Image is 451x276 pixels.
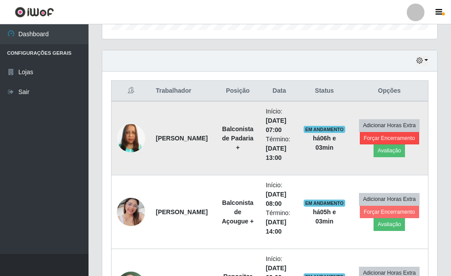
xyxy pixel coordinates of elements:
time: [DATE] 14:00 [266,219,286,235]
button: Adicionar Horas Extra [359,119,420,132]
span: EM ANDAMENTO [304,200,346,207]
li: Término: [266,208,293,236]
strong: Balconista de Açougue + [222,199,254,225]
span: EM ANDAMENTO [304,126,346,133]
time: [DATE] 13:00 [266,145,286,161]
th: Trabalhador [150,81,215,102]
strong: [PERSON_NAME] [156,135,208,142]
th: Data [260,81,298,102]
li: Início: [266,107,293,135]
button: Forçar Encerramento [360,132,419,144]
button: Avaliação [374,144,405,157]
img: CoreUI Logo [15,7,54,18]
th: Status [298,81,351,102]
strong: há 05 h e 03 min [313,208,336,225]
strong: Balconista de Padaria + [222,125,254,151]
img: 1708364606338.jpeg [117,187,145,237]
button: Forçar Encerramento [360,206,419,218]
time: [DATE] 07:00 [266,117,286,133]
li: Início: [266,181,293,208]
li: Término: [266,135,293,163]
button: Avaliação [374,218,405,231]
button: Adicionar Horas Extra [359,193,420,205]
time: [DATE] 08:00 [266,191,286,207]
strong: há 06 h e 03 min [313,135,336,151]
th: Posição [215,81,261,102]
img: 1753114982332.jpeg [117,113,145,163]
strong: [PERSON_NAME] [156,208,208,216]
th: Opções [351,81,428,102]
